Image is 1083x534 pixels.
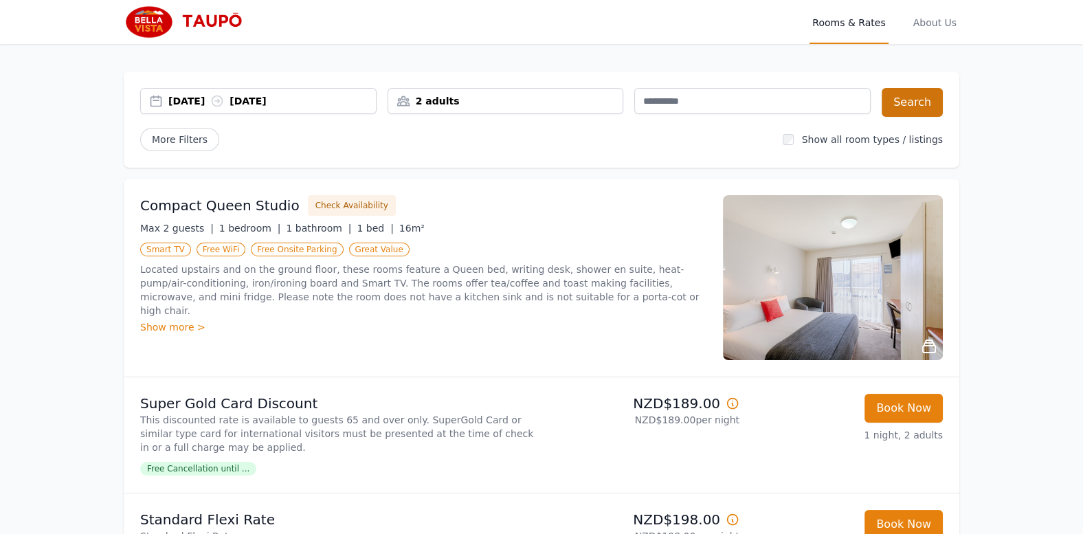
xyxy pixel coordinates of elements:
[140,223,214,234] span: Max 2 guests |
[140,462,256,476] span: Free Cancellation until ...
[168,94,376,108] div: [DATE] [DATE]
[140,243,191,256] span: Smart TV
[547,394,739,413] p: NZD$189.00
[864,394,943,423] button: Book Now
[882,88,943,117] button: Search
[357,223,393,234] span: 1 bed |
[251,243,343,256] span: Free Onsite Parking
[388,94,623,108] div: 2 adults
[308,195,396,216] button: Check Availability
[286,223,351,234] span: 1 bathroom |
[197,243,246,256] span: Free WiFi
[140,128,219,151] span: More Filters
[140,510,536,529] p: Standard Flexi Rate
[750,428,943,442] p: 1 night, 2 adults
[802,134,943,145] label: Show all room types / listings
[547,510,739,529] p: NZD$198.00
[140,413,536,454] p: This discounted rate is available to guests 65 and over only. SuperGold Card or similar type card...
[219,223,281,234] span: 1 bedroom |
[547,413,739,427] p: NZD$189.00 per night
[140,263,706,318] p: Located upstairs and on the ground floor, these rooms feature a Queen bed, writing desk, shower e...
[140,320,706,334] div: Show more >
[349,243,410,256] span: Great Value
[140,394,536,413] p: Super Gold Card Discount
[124,5,256,38] img: Bella Vista Taupo
[399,223,425,234] span: 16m²
[140,196,300,215] h3: Compact Queen Studio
